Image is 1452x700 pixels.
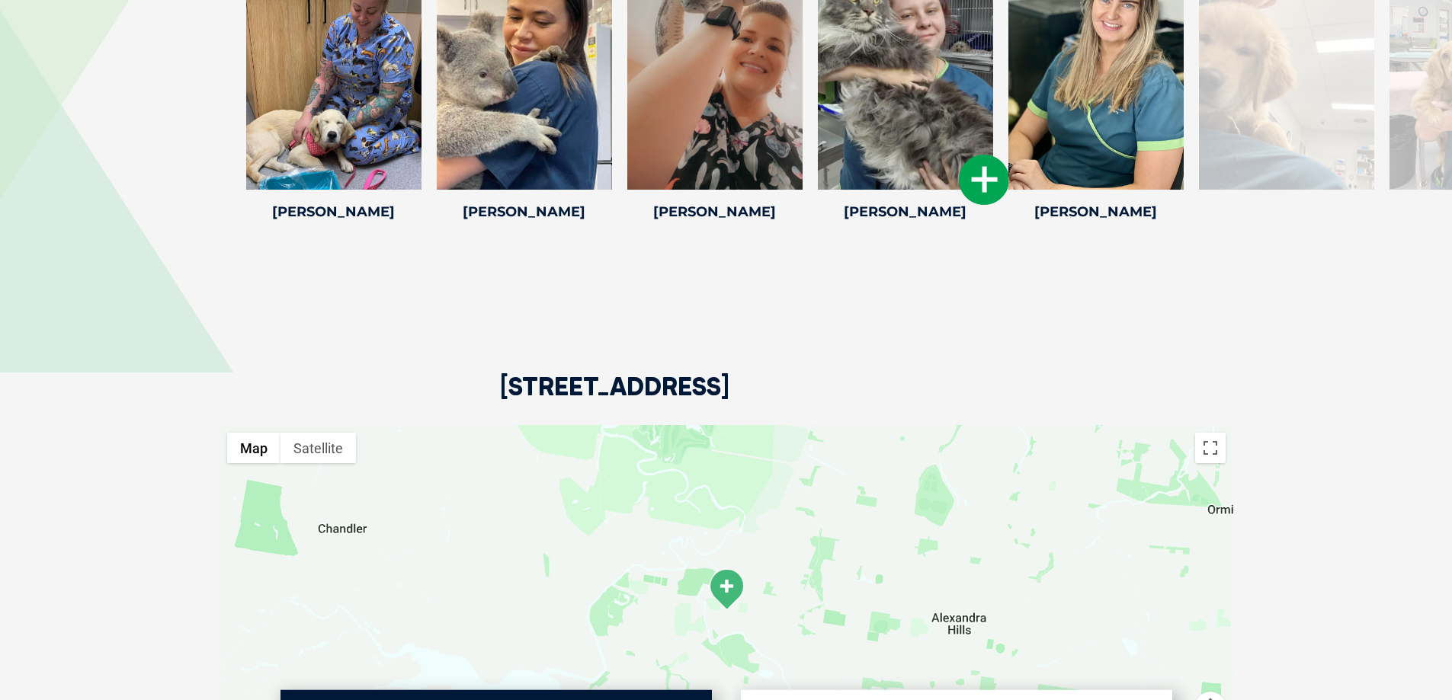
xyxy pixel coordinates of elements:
[437,205,612,219] h4: [PERSON_NAME]
[280,433,356,463] button: Show satellite imagery
[818,205,993,219] h4: [PERSON_NAME]
[246,205,421,219] h4: [PERSON_NAME]
[500,374,729,425] h2: [STREET_ADDRESS]
[627,205,803,219] h4: [PERSON_NAME]
[1008,205,1184,219] h4: [PERSON_NAME]
[1422,69,1438,85] button: Search
[227,433,280,463] button: Show street map
[1195,433,1226,463] button: Toggle fullscreen view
